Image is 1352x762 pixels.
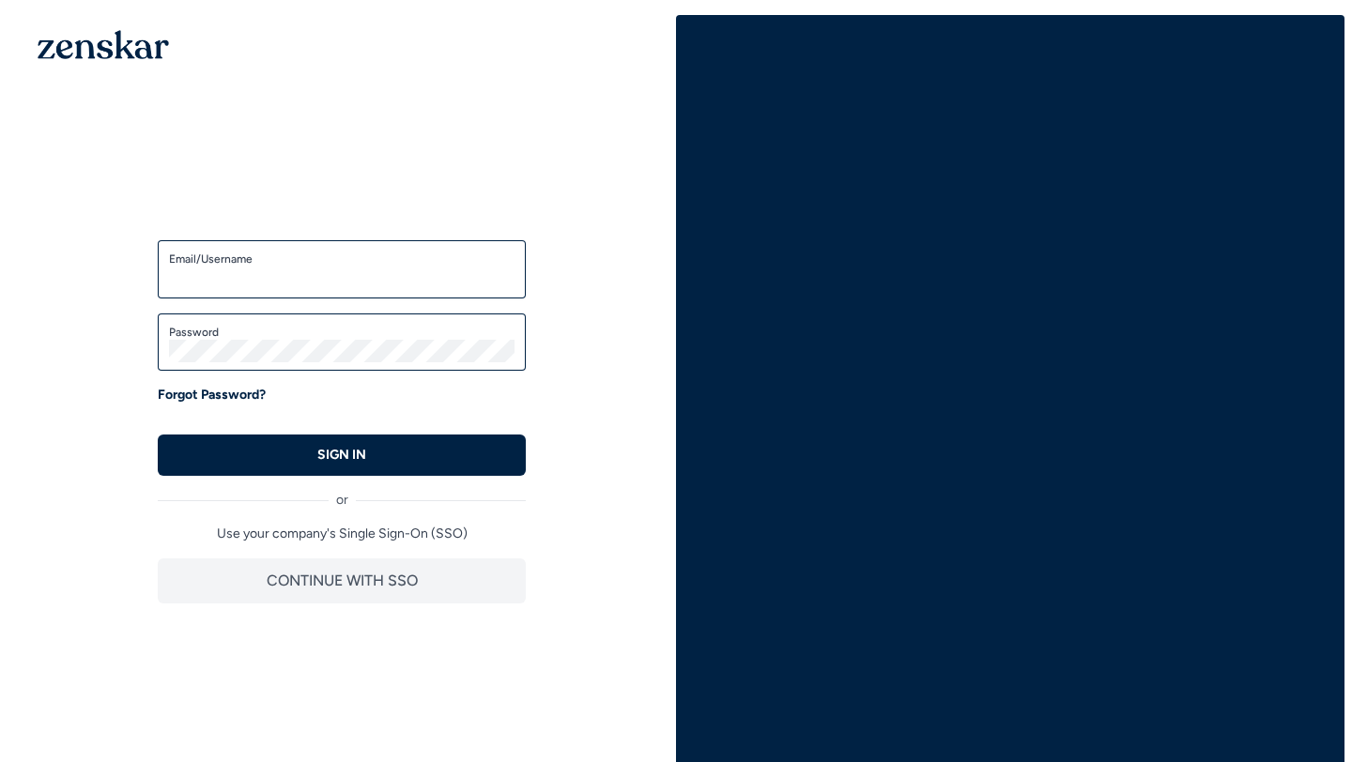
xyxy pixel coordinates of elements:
[38,30,169,59] img: 1OGAJ2xQqyY4LXKgY66KYq0eOWRCkrZdAb3gUhuVAqdWPZE9SRJmCz+oDMSn4zDLXe31Ii730ItAGKgCKgCCgCikA4Av8PJUP...
[169,251,515,267] label: Email/Username
[158,434,526,476] button: SIGN IN
[317,446,366,465] p: SIGN IN
[169,325,515,340] label: Password
[158,386,266,404] a: Forgot Password?
[158,558,526,603] button: CONTINUE WITH SSO
[158,525,526,543] p: Use your company's Single Sign-On (SSO)
[158,476,526,510] div: or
